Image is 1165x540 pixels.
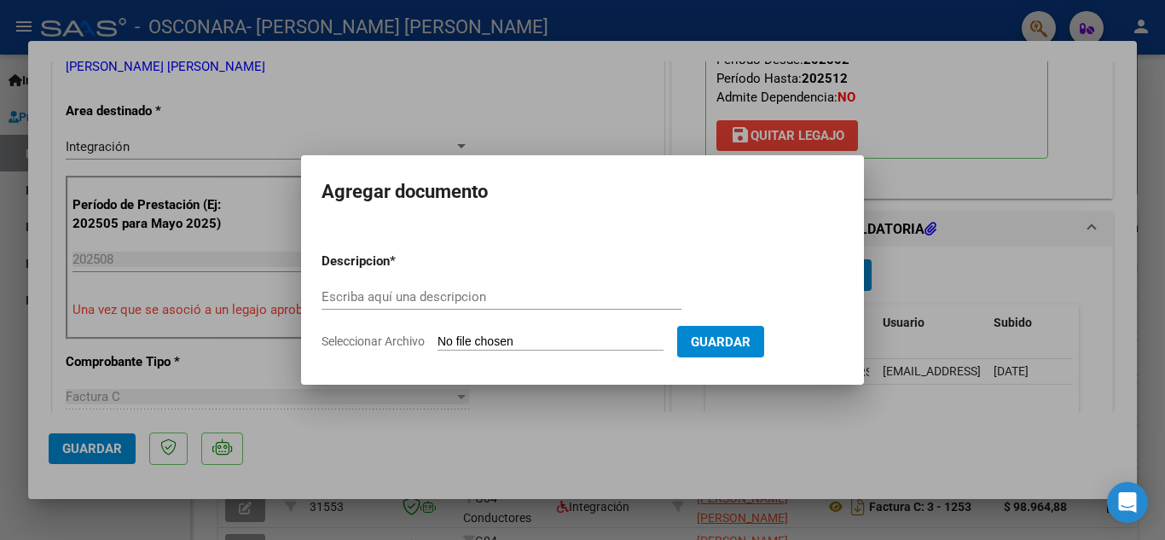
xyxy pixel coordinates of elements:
span: Guardar [691,334,751,350]
button: Guardar [677,326,764,357]
span: Seleccionar Archivo [322,334,425,348]
h2: Agregar documento [322,176,843,208]
p: Descripcion [322,252,478,271]
div: Open Intercom Messenger [1107,482,1148,523]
